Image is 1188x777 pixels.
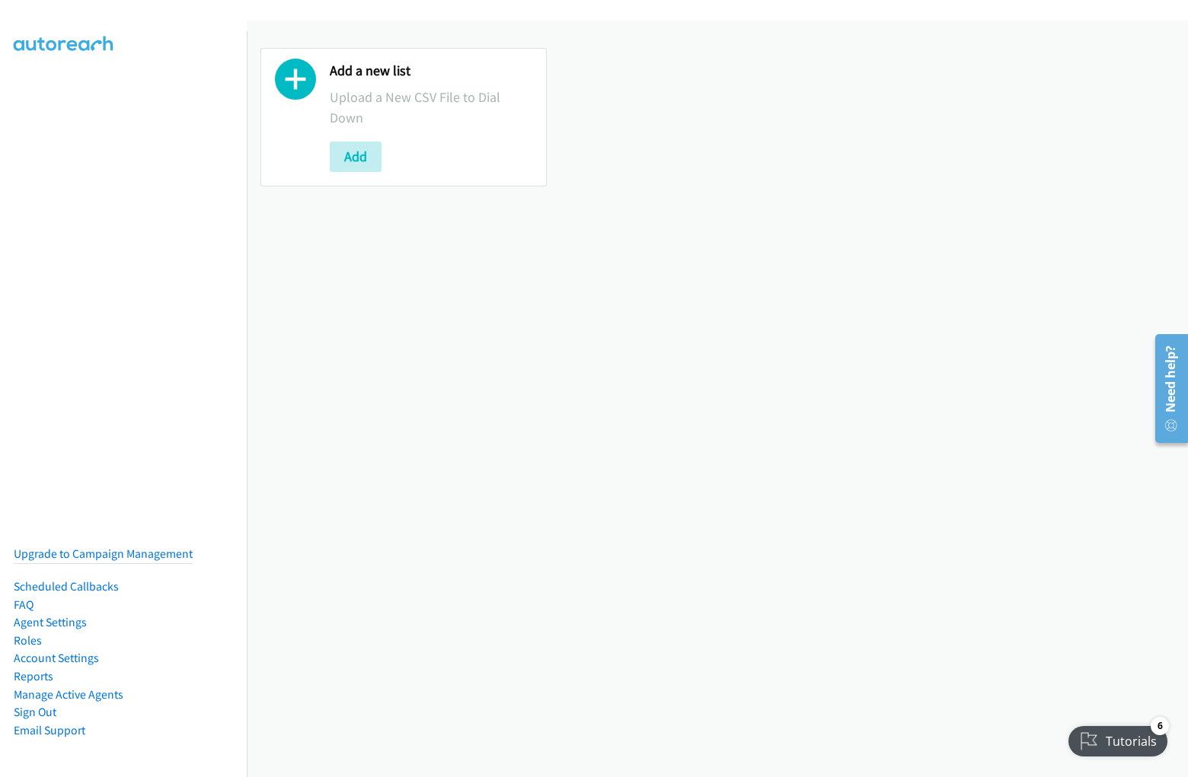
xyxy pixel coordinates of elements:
[330,62,532,80] h2: Add a new list
[330,142,382,172] button: Add
[1059,711,1177,766] iframe: Checklist
[14,669,53,683] a: Reports
[1144,328,1188,449] iframe: Resource Center
[14,651,99,665] a: Account Settings
[14,705,56,719] a: Sign Out
[330,87,532,128] p: Upload a New CSV File to Dial Down
[14,615,87,629] a: Agent Settings
[14,597,34,612] a: FAQ
[14,546,193,561] a: Upgrade to Campaign Management
[14,633,42,648] a: Roles
[14,687,123,702] a: Manage Active Agents
[14,723,85,737] a: Email Support
[14,579,119,594] a: Scheduled Callbacks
